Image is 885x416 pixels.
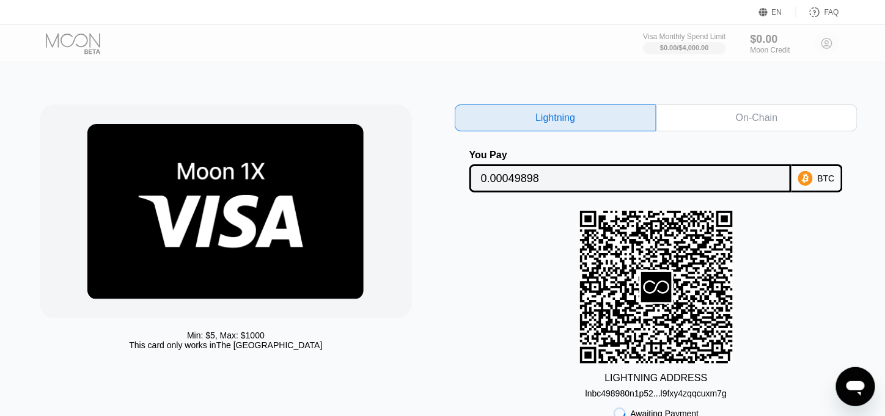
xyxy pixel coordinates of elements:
div: On-Chain [656,104,858,131]
div: BTC [818,173,835,183]
div: Visa Monthly Spend Limit$0.00/$4,000.00 [643,32,725,54]
div: You PayBTC [455,150,857,192]
div: $0.00 / $4,000.00 [660,44,709,51]
div: You Pay [469,150,791,161]
div: EN [759,6,796,18]
div: EN [772,8,782,16]
div: This card only works in The [GEOGRAPHIC_DATA] [129,340,322,350]
div: LIGHTNING ADDRESS [605,373,708,384]
div: Visa Monthly Spend Limit [643,32,725,41]
div: lnbc498980n1p52...l9fxy4zqqcuxm7g [586,389,727,398]
div: Lightning [455,104,656,131]
div: lnbc498980n1p52...l9fxy4zqqcuxm7g [586,384,727,398]
div: FAQ [796,6,839,18]
div: FAQ [824,8,839,16]
div: On-Chain [736,112,777,124]
iframe: Button to launch messaging window [836,367,875,406]
div: Lightning [535,112,575,124]
div: Min: $ 5 , Max: $ 1000 [187,330,265,340]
